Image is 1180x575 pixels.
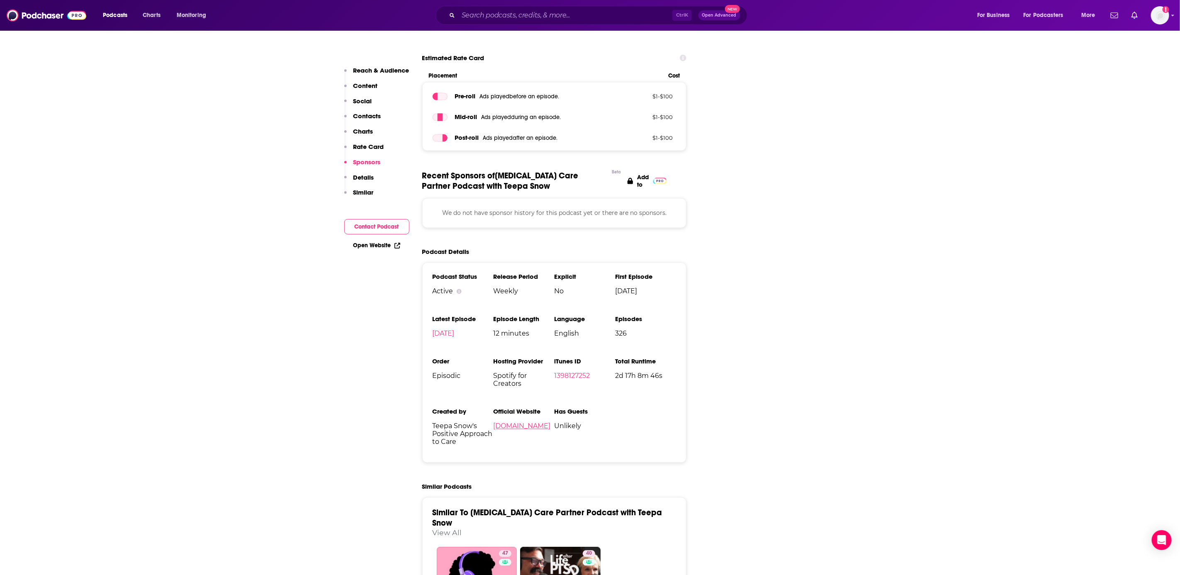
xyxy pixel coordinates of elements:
[433,287,494,295] div: Active
[1151,6,1169,24] span: Logged in as WE_Broadcast
[586,550,592,558] span: 40
[702,13,737,17] span: Open Advanced
[554,372,590,380] a: 1398127252
[458,9,672,22] input: Search podcasts, credits, & more...
[493,287,554,295] span: Weekly
[433,273,494,281] h3: Podcast Status
[433,209,676,218] p: We do not have sponsor history for this podcast yet or there are no sponsors.
[554,408,615,416] h3: Has Guests
[725,5,740,13] span: New
[353,188,374,196] p: Similar
[483,135,557,142] span: Ads played after an episode .
[429,73,662,80] span: Placement
[143,10,161,21] span: Charts
[554,330,615,338] span: English
[344,173,374,189] button: Details
[171,9,217,22] button: open menu
[344,143,384,158] button: Rate Card
[493,372,554,388] span: Spotify for Creators
[502,550,508,558] span: 47
[554,287,615,295] span: No
[612,170,621,175] div: Beta
[177,10,206,21] span: Monitoring
[344,188,374,204] button: Similar
[615,287,676,295] span: [DATE]
[481,114,561,121] span: Ads played during an episode .
[1128,8,1141,22] a: Show notifications dropdown
[103,10,127,21] span: Podcasts
[493,273,554,281] h3: Release Period
[433,330,455,338] a: [DATE]
[455,113,477,121] span: Mid -roll
[422,248,470,256] h2: Podcast Details
[493,315,554,323] h3: Episode Length
[1107,8,1122,22] a: Show notifications dropdown
[344,127,373,143] button: Charts
[1081,10,1095,21] span: More
[554,273,615,281] h3: Explicit
[353,97,372,105] p: Social
[971,9,1020,22] button: open menu
[1024,10,1063,21] span: For Podcasters
[422,483,472,491] h2: Similar Podcasts
[493,422,550,430] a: [DOMAIN_NAME]
[1151,6,1169,24] button: Show profile menu
[433,358,494,365] h3: Order
[615,273,676,281] h3: First Episode
[668,73,680,80] span: Cost
[353,127,373,135] p: Charts
[698,10,740,20] button: Open AdvancedNew
[628,171,667,192] a: Add to
[455,93,475,100] span: Pre -roll
[615,315,676,323] h3: Episodes
[653,178,667,184] img: Pro Logo
[433,508,662,529] a: Similar To [MEDICAL_DATA] Care Partner Podcast with Teepa Snow
[455,134,479,142] span: Post -roll
[443,6,755,25] div: Search podcasts, credits, & more...
[615,358,676,365] h3: Total Runtime
[344,66,409,82] button: Reach & Audience
[583,551,595,557] a: 40
[433,529,462,537] a: View All
[353,242,400,249] a: Open Website
[1151,6,1169,24] img: User Profile
[344,112,381,127] button: Contacts
[137,9,165,22] a: Charts
[499,551,511,557] a: 47
[619,114,673,121] p: $ 1 - $ 100
[344,219,409,234] button: Contact Podcast
[493,330,554,338] span: 12 minutes
[344,97,372,112] button: Social
[493,358,554,365] h3: Hosting Provider
[422,171,608,192] span: Recent Sponsors of [MEDICAL_DATA] Care Partner Podcast with Teepa Snow
[433,408,494,416] h3: Created by
[422,50,484,66] span: Estimated Rate Card
[1075,9,1106,22] button: open menu
[433,372,494,380] span: Episodic
[479,93,559,100] span: Ads played before an episode .
[433,315,494,323] h3: Latest Episode
[672,10,692,21] span: Ctrl K
[615,372,676,380] span: 2d 17h 8m 46s
[344,158,381,173] button: Sponsors
[637,174,649,189] p: Add to
[344,82,378,97] button: Content
[353,173,374,181] p: Details
[7,7,86,23] img: Podchaser - Follow, Share and Rate Podcasts
[977,10,1010,21] span: For Business
[353,112,381,120] p: Contacts
[554,358,615,365] h3: iTunes ID
[615,330,676,338] span: 326
[433,422,494,446] span: Teepa Snow's Positive Approach to Care
[353,82,378,90] p: Content
[554,315,615,323] h3: Language
[1152,530,1172,550] div: Open Intercom Messenger
[353,143,384,151] p: Rate Card
[353,66,409,74] p: Reach & Audience
[493,408,554,416] h3: Official Website
[353,158,381,166] p: Sponsors
[619,135,673,141] p: $ 1 - $ 100
[97,9,138,22] button: open menu
[554,422,615,430] span: Unlikely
